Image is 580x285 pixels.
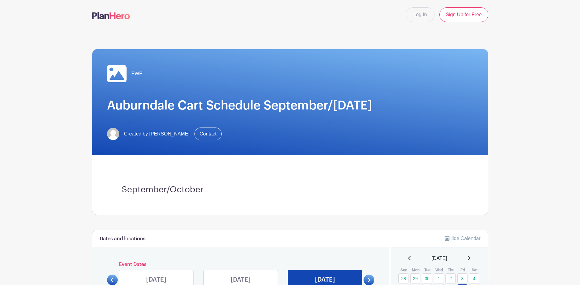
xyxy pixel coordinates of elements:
[122,185,459,195] h3: September/October
[434,273,444,283] a: 1
[406,7,434,22] a: Log In
[194,128,222,140] a: Contact
[107,98,473,113] h1: Auburndale Cart Schedule September/[DATE]
[469,267,481,273] th: Sat
[432,255,447,262] span: [DATE]
[445,273,456,283] a: 2
[434,267,445,273] th: Wed
[422,267,434,273] th: Tue
[469,273,479,283] a: 4
[445,267,457,273] th: Thu
[124,130,190,138] span: Created by [PERSON_NAME]
[457,273,467,283] a: 3
[107,128,119,140] img: default-ce2991bfa6775e67f084385cd625a349d9dcbb7a52a09fb2fda1e96e2d18dcdb.png
[92,12,130,19] img: logo-507f7623f17ff9eddc593b1ce0a138ce2505c220e1c5a4e2b4648c50719b7d32.svg
[422,273,432,283] a: 30
[410,273,420,283] a: 29
[445,236,480,241] a: Hide Calendar
[439,7,488,22] a: Sign Up for Free
[457,267,469,273] th: Fri
[398,273,408,283] a: 28
[131,70,142,77] span: PWP
[398,267,410,273] th: Sun
[100,236,146,242] h6: Dates and locations
[410,267,422,273] th: Mon
[118,262,364,268] h6: Event Dates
